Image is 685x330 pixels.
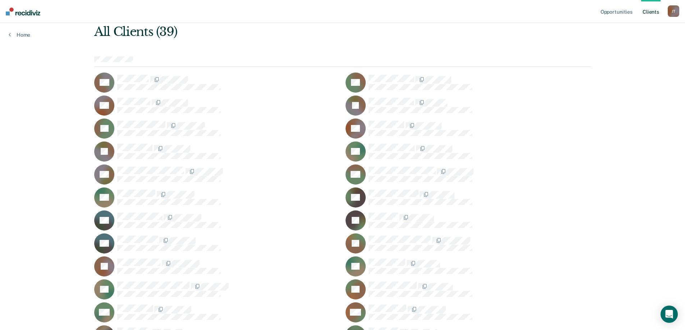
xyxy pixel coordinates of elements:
[94,24,492,39] div: All Clients (39)
[668,5,679,17] button: JT
[9,32,30,38] a: Home
[6,8,40,15] img: Recidiviz
[668,5,679,17] div: J T
[661,306,678,323] div: Open Intercom Messenger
